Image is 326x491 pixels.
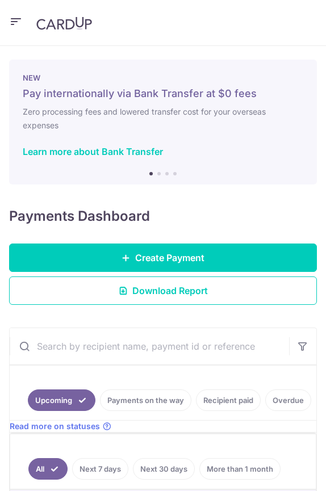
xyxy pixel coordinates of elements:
[265,389,311,411] a: Overdue
[23,73,303,82] p: NEW
[36,16,92,30] img: CardUp
[23,146,163,157] a: Learn more about Bank Transfer
[100,389,191,411] a: Payments on the way
[10,421,111,432] a: Read more on statuses
[28,458,68,480] a: All
[132,284,208,297] span: Download Report
[23,87,303,100] h5: Pay internationally via Bank Transfer at $0 fees
[10,421,100,432] span: Read more on statuses
[9,244,317,272] a: Create Payment
[10,328,289,364] input: Search by recipient name, payment id or reference
[28,389,95,411] a: Upcoming
[23,105,303,132] h6: Zero processing fees and lowered transfer cost for your overseas expenses
[133,458,195,480] a: Next 30 days
[9,207,150,225] h4: Payments Dashboard
[196,389,261,411] a: Recipient paid
[135,251,204,265] span: Create Payment
[72,458,128,480] a: Next 7 days
[199,458,281,480] a: More than 1 month
[9,276,317,305] a: Download Report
